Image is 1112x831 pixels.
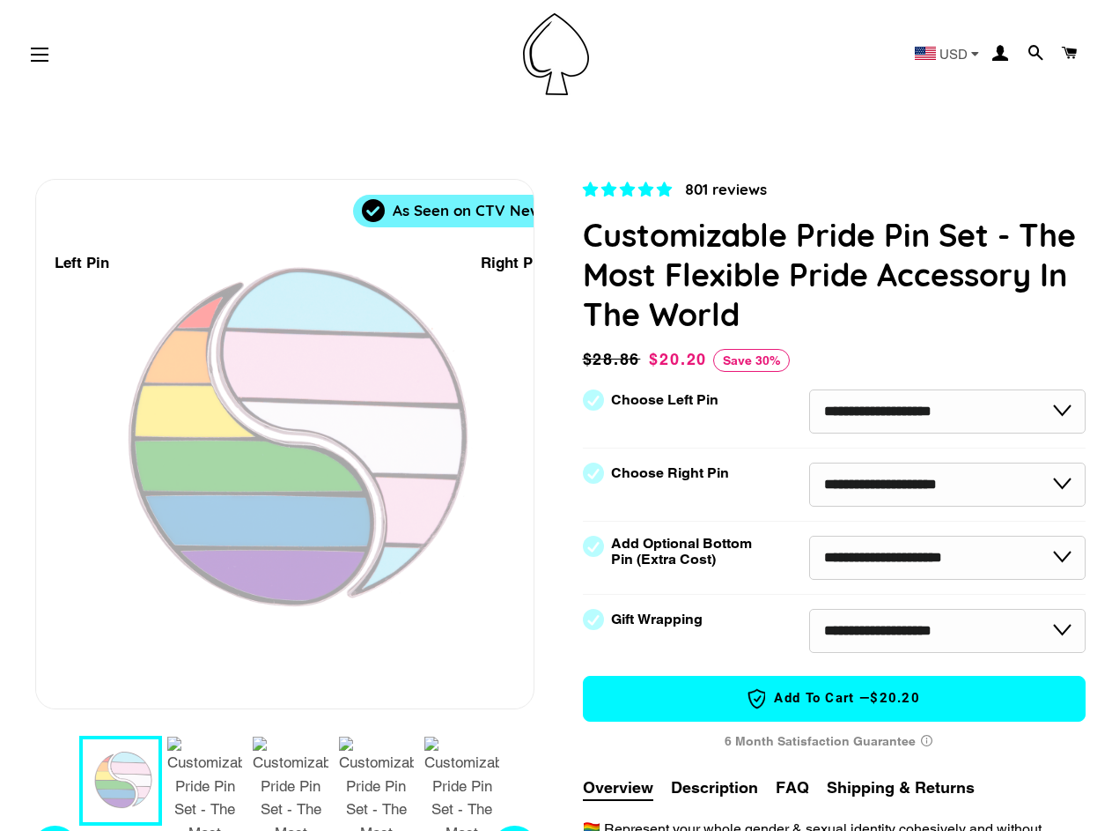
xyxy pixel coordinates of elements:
label: Add Optional Bottom Pin (Extra Cost) [611,536,759,568]
div: 6 Month Satisfaction Guarantee [583,725,1086,758]
button: FAQ [776,775,809,799]
button: Description [671,775,758,799]
button: Overview [583,775,653,801]
div: Right Pin [481,251,546,275]
span: 801 reviews [685,180,767,198]
h1: Customizable Pride Pin Set - The Most Flexible Pride Accessory In The World [583,215,1086,334]
span: Save 30% [713,349,790,372]
label: Choose Left Pin [611,392,718,408]
span: $28.86 [583,347,645,372]
span: 4.83 stars [583,181,676,198]
span: $20.20 [870,689,920,708]
span: $20.20 [649,350,707,368]
button: 1 / 9 [79,736,162,826]
div: 1 / 9 [36,180,534,709]
img: Pin-Ace [523,13,589,95]
span: USD [939,48,968,61]
label: Choose Right Pin [611,465,729,481]
button: Add to Cart —$20.20 [583,676,1086,722]
button: Shipping & Returns [827,775,975,799]
span: Add to Cart — [610,687,1059,710]
label: Gift Wrapping [611,612,703,627]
